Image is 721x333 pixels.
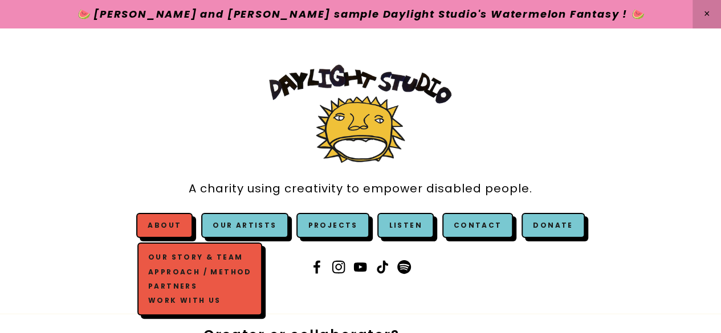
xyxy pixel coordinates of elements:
a: Our Artists [201,213,288,238]
a: Donate [522,213,584,238]
a: Approach / Method [145,265,254,279]
a: Our Story & Team [145,250,254,265]
a: Contact [442,213,514,238]
a: Listen [389,220,422,230]
a: Work with us [145,293,254,307]
a: A charity using creativity to empower disabled people. [189,176,532,202]
a: About [148,220,181,230]
a: Projects [296,213,369,238]
a: Partners [145,279,254,293]
img: Daylight Studio [269,64,451,163]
